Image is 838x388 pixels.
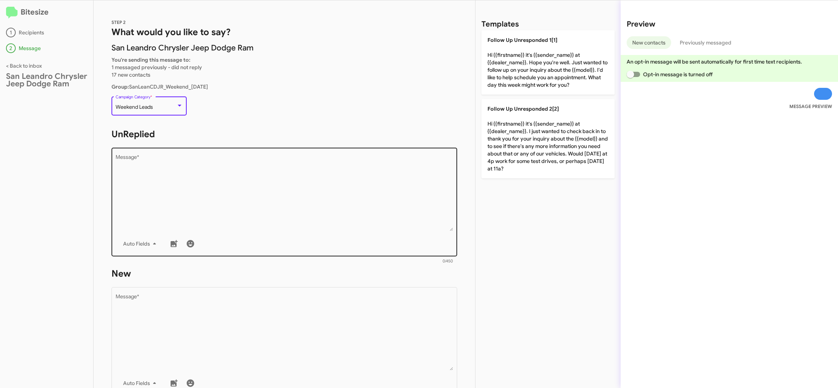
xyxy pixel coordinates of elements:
span: Auto Fields [123,237,159,250]
p: Hi {{firstname}} it's {{sender_name}} at {{dealer_name}}. Hope you're well. Just wanted to follow... [481,30,615,95]
a: < Back to inbox [6,62,42,69]
div: Recipients [6,28,87,37]
b: You're sending this message to: [111,56,190,63]
div: 1 [6,28,16,37]
h2: Templates [481,18,519,30]
button: Previously messaged [674,36,737,49]
div: Message [6,43,87,53]
button: New contacts [627,36,671,49]
span: Weekend Leads [116,104,153,110]
mat-hint: 0/450 [443,259,453,264]
p: San Leandro Chrysler Jeep Dodge Ram [111,44,457,52]
button: Auto Fields [117,237,165,250]
h1: New [111,268,457,280]
h1: UnReplied [111,128,457,140]
img: logo-minimal.svg [6,7,18,19]
b: Group: [111,83,129,90]
span: 17 new contacts [111,71,150,78]
span: 1 messaged previously - did not reply [111,64,202,71]
div: San Leandro Chrysler Jeep Dodge Ram [6,73,87,87]
span: New contacts [632,36,666,49]
span: STEP 2 [111,19,126,25]
h2: Bitesize [6,6,87,19]
h2: Preview [627,18,832,30]
span: Previously messaged [680,36,731,49]
p: Hi {{firstname}} it's {{sender_name}} at {{dealer_name}}. I just wanted to check back in to thank... [481,99,615,178]
div: 2 [6,43,16,53]
span: SanLeanCDJR_Weekend_[DATE] [111,83,208,90]
span: Follow Up Unresponded 1[1] [487,37,557,43]
h1: What would you like to say? [111,26,457,38]
span: Follow Up Unresponded 2[2] [487,105,559,112]
p: An opt-in message will be sent automatically for first time text recipients. [627,58,832,65]
small: MESSAGE PREVIEW [789,103,832,110]
span: Opt-in message is turned off [643,70,713,79]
